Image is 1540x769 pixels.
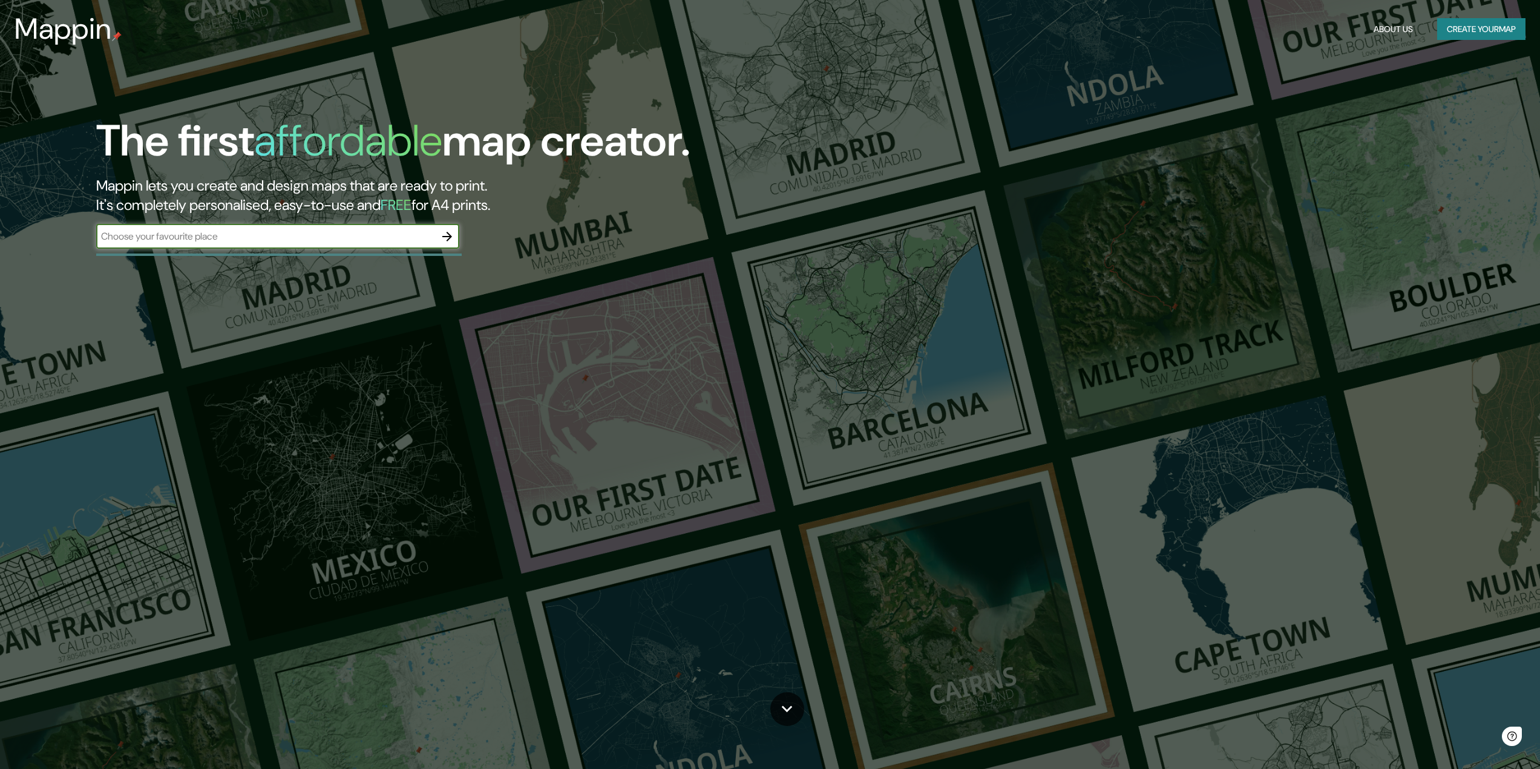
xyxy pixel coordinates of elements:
[254,113,442,169] h1: affordable
[1437,18,1525,41] button: Create yourmap
[381,195,411,214] h5: FREE
[1369,18,1418,41] button: About Us
[1432,722,1527,756] iframe: Help widget launcher
[96,116,690,176] h1: The first map creator.
[15,12,112,46] h3: Mappin
[96,229,435,243] input: Choose your favourite place
[96,176,867,215] h2: Mappin lets you create and design maps that are ready to print. It's completely personalised, eas...
[112,31,122,41] img: mappin-pin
